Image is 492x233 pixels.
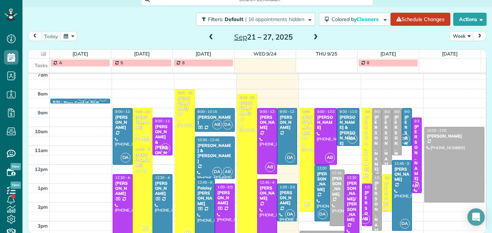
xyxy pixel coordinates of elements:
[319,13,391,26] button: Colored byCleaners
[135,147,155,152] span: 11:00 - 3:45
[325,153,335,163] span: AB
[155,124,170,161] div: [PERSON_NAME] & [PERSON_NAME]
[135,152,150,168] div: [PERSON_NAME]
[467,208,485,226] div: Open Intercom Messenger
[375,175,394,180] span: 12:30 - 3:30
[155,175,175,180] span: 12:30 - 4:30
[400,134,410,144] span: DA
[285,209,295,219] span: DA
[38,223,48,229] span: 3pm
[367,60,370,65] span: 8
[360,214,370,224] span: AB
[426,134,482,139] div: [PERSON_NAME]
[63,101,99,106] div: Time Card IS DUE
[302,115,312,136] div: [PERSON_NAME]
[217,190,233,206] div: [PERSON_NAME]
[135,115,150,130] div: [PERSON_NAME]
[115,115,130,130] div: [PERSON_NAME]
[347,175,367,180] span: 12:30 - 4:15
[375,109,394,114] span: 9:00 - 12:30
[410,181,420,191] span: AB
[380,51,396,57] a: [DATE]
[332,16,381,23] span: Colored by
[316,51,337,57] a: Thu 9/25
[395,109,414,114] span: 9:00 - 11:30
[197,180,217,185] span: 12:45 - 4:45
[121,60,123,65] span: 5
[59,60,62,65] span: A
[38,185,48,191] span: 1pm
[317,171,327,192] div: [PERSON_NAME]
[197,185,213,207] div: Paisley [PERSON_NAME]
[279,190,295,206] div: [PERSON_NAME]
[427,128,446,133] span: 10:00 - 2:00
[317,109,337,114] span: 9:00 - 12:00
[404,115,409,172] div: [PERSON_NAME]
[374,115,380,172] div: [PERSON_NAME]
[285,153,295,163] span: DA
[442,51,458,57] a: [DATE]
[223,120,233,130] span: DA
[141,134,150,144] span: MT
[134,51,150,57] a: [DATE]
[121,153,130,163] span: DA
[279,115,295,130] div: [PERSON_NAME]
[245,16,304,23] span: | 16 appointments hidden
[217,185,235,189] span: 1:00 - 5:00
[38,204,48,210] span: 2pm
[317,115,335,130] div: [PERSON_NAME]
[260,109,279,114] span: 9:00 - 12:30
[473,31,487,41] button: next
[115,175,135,180] span: 12:30 - 4:30
[196,13,315,26] button: Filters: Default | 16 appointments hidden
[115,181,130,196] div: [PERSON_NAME]
[212,167,222,177] span: DA
[259,115,275,130] div: [PERSON_NAME]
[197,115,233,125] div: [PERSON_NAME]
[197,138,219,142] span: 10:30 - 12:45
[225,16,244,23] span: Default
[11,181,21,189] span: New
[332,171,352,175] span: 12:15 - 3:15
[223,167,233,177] span: AB
[317,166,337,171] span: 12:00 - 3:00
[115,109,135,114] span: 9:00 - 12:00
[135,109,155,114] span: 9:00 - 11:00
[380,200,390,210] span: MT
[11,163,21,170] span: New
[339,115,357,146] div: [PERSON_NAME] & [PERSON_NAME]
[364,109,382,114] span: 9:00 - 1:00
[38,91,48,97] span: 8am
[400,219,410,229] span: DA
[360,172,370,181] span: MT
[239,101,255,116] div: [PERSON_NAME]
[208,16,223,23] span: Filters:
[404,109,424,114] span: 9:00 - 11:00
[160,143,170,153] span: AB
[347,134,357,144] span: DA
[453,13,487,26] button: Actions
[332,176,342,197] div: [PERSON_NAME]
[178,90,195,95] span: 8:00 - 4:00
[197,109,217,114] span: 9:00 - 10:15
[155,119,175,123] span: 9:30 - 11:30
[414,119,432,123] span: 9:30 - 1:30
[280,185,297,189] span: 1:00 - 3:00
[395,161,414,166] span: 11:45 - 3:30
[364,185,382,189] span: 1:00 - 3:15
[38,72,48,78] span: 7am
[384,109,404,114] span: 9:00 - 12:00
[347,181,357,222] div: [PERSON_NAME]/[PERSON_NAME]
[384,115,389,172] div: [PERSON_NAME]
[364,115,370,172] div: [PERSON_NAME]
[41,31,61,41] button: today
[339,109,359,114] span: 9:00 - 11:00
[260,180,279,185] span: 12:45 - 4:30
[384,175,404,180] span: 12:30 - 2:30
[394,115,400,172] div: [PERSON_NAME]
[265,162,275,172] span: AB
[414,124,420,181] div: [PERSON_NAME]
[192,13,315,26] a: Filters: Default | 16 appointments hidden
[259,185,275,201] div: [PERSON_NAME]
[35,166,48,172] span: 12pm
